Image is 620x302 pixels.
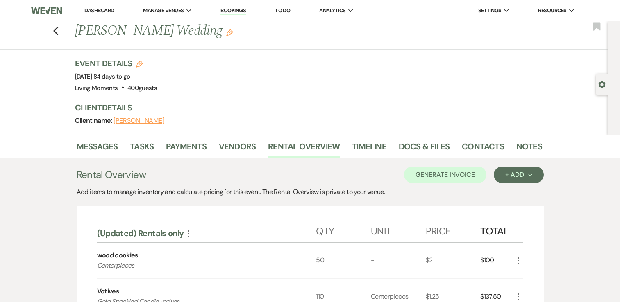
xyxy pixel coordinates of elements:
[143,7,184,15] span: Manage Venues
[505,171,532,178] div: + Add
[166,140,207,158] a: Payments
[480,243,513,279] div: $100
[352,140,386,158] a: Timeline
[478,7,502,15] span: Settings
[319,7,345,15] span: Analytics
[268,140,340,158] a: Rental Overview
[426,243,481,279] div: $2
[371,217,426,242] div: Unit
[75,58,157,69] h3: Event Details
[127,84,157,92] span: 400 guests
[97,250,139,260] div: wood cookies
[77,167,146,182] h3: Rental Overview
[275,7,290,14] a: To Do
[97,286,120,296] div: Votives
[130,140,154,158] a: Tasks
[75,84,118,92] span: Living Moments
[316,243,371,279] div: 50
[75,72,130,81] span: [DATE]
[220,7,246,15] a: Bookings
[84,7,114,14] a: Dashboard
[462,140,504,158] a: Contacts
[371,243,426,279] div: -
[494,167,543,183] button: + Add
[316,217,371,242] div: Qty
[399,140,450,158] a: Docs & Files
[516,140,542,158] a: Notes
[93,72,130,81] span: 84 days to go
[92,72,130,81] span: |
[538,7,566,15] span: Resources
[114,117,164,124] button: [PERSON_NAME]
[480,217,513,242] div: Total
[75,102,534,113] h3: Client Details
[97,228,316,239] div: (Updated) Rentals only
[404,167,486,183] button: Generate Invoice
[31,2,62,19] img: Weven Logo
[426,217,481,242] div: Price
[75,21,442,41] h1: [PERSON_NAME] Wedding
[77,140,118,158] a: Messages
[77,187,544,197] div: Add items to manage inventory and calculate pricing for this event. The Rental Overview is privat...
[598,80,606,88] button: Open lead details
[75,116,114,125] span: Client name:
[226,29,233,36] button: Edit
[219,140,256,158] a: Vendors
[97,260,294,271] p: Centerpieces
